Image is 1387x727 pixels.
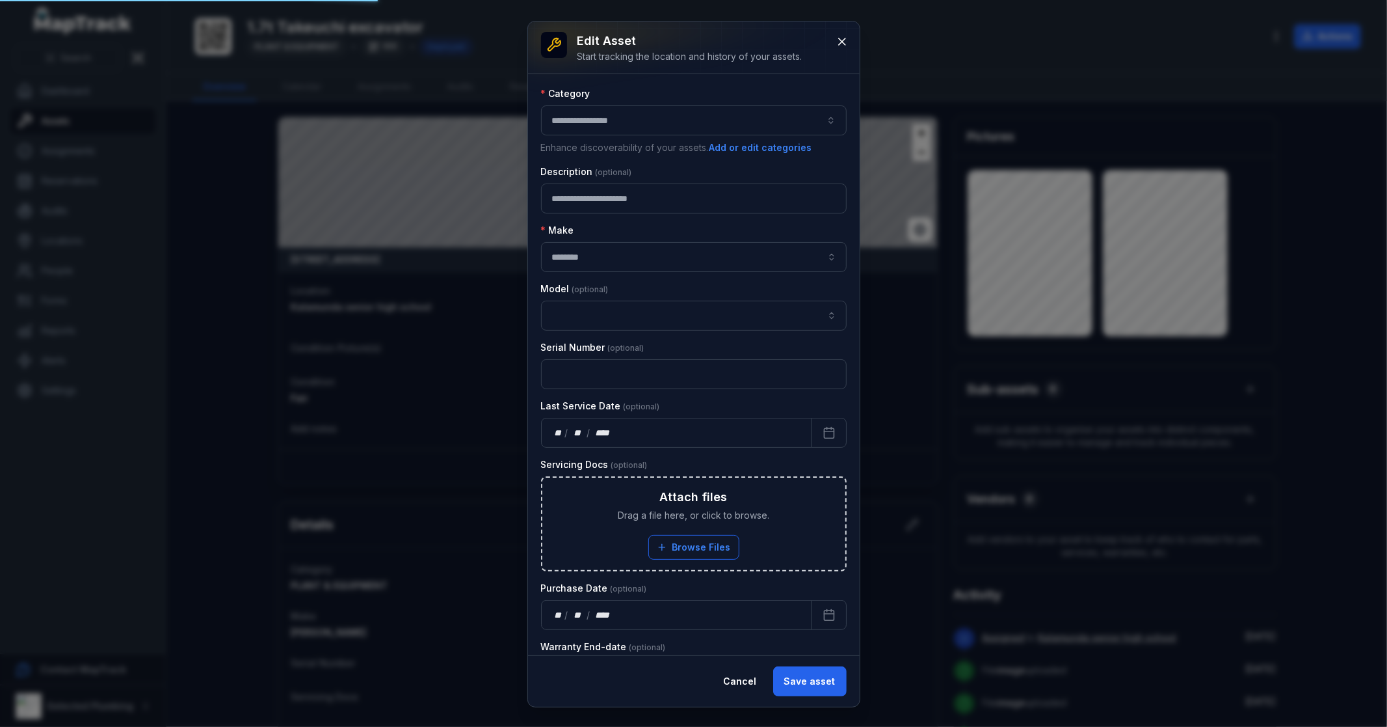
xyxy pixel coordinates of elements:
[564,426,569,439] div: /
[591,609,615,622] div: year,
[541,87,590,100] label: Category
[541,458,648,471] label: Servicing Docs
[648,535,739,560] button: Browse Files
[660,488,728,506] h3: Attach files
[541,165,632,178] label: Description
[541,224,574,237] label: Make
[709,141,813,155] button: Add or edit categories
[541,341,644,354] label: Serial Number
[587,426,591,439] div: /
[552,609,565,622] div: day,
[713,666,768,696] button: Cancel
[577,50,802,63] div: Start tracking the location and history of your assets.
[541,400,660,413] label: Last Service Date
[577,32,802,50] h3: Edit asset
[618,509,769,522] span: Drag a file here, or click to browse.
[812,418,847,448] button: Calendar
[541,141,847,155] p: Enhance discoverability of your assets.
[541,282,609,295] label: Model
[812,600,847,630] button: Calendar
[541,242,847,272] input: asset-edit:cf[09246113-4bcc-4687-b44f-db17154807e5]-label
[541,640,666,653] label: Warranty End-date
[569,609,587,622] div: month,
[564,609,569,622] div: /
[552,426,565,439] div: day,
[541,301,847,331] input: asset-edit:cf[68832b05-6ea9-43b4-abb7-d68a6a59beaf]-label
[587,609,591,622] div: /
[773,666,847,696] button: Save asset
[591,426,615,439] div: year,
[569,426,587,439] div: month,
[541,582,647,595] label: Purchase Date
